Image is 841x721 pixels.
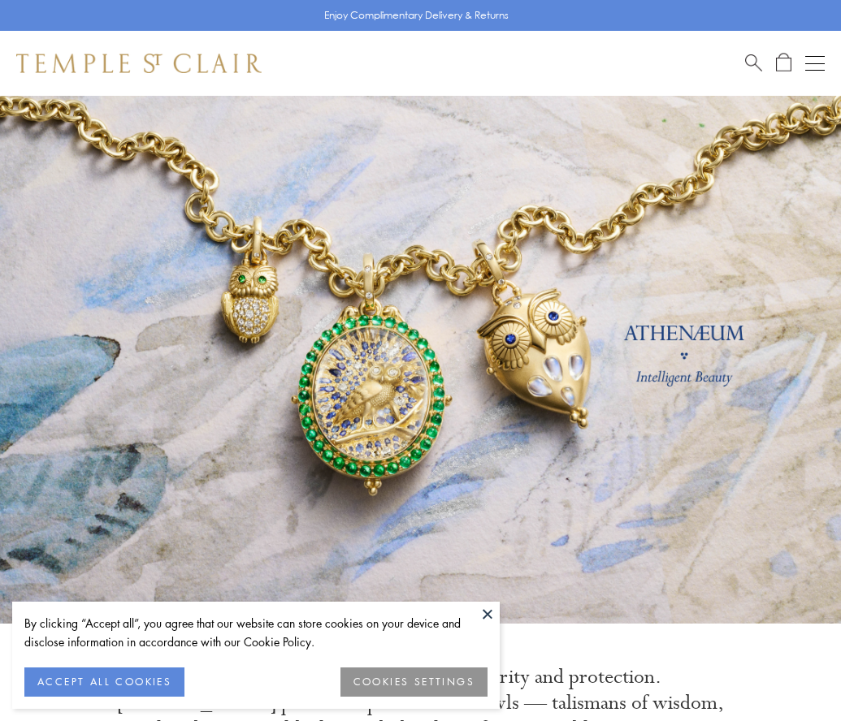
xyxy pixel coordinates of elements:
[16,54,262,73] img: Temple St. Clair
[340,667,488,697] button: COOKIES SETTINGS
[805,54,825,73] button: Open navigation
[745,53,762,73] a: Search
[24,667,184,697] button: ACCEPT ALL COOKIES
[24,614,488,651] div: By clicking “Accept all”, you agree that our website can store cookies on your device and disclos...
[324,7,509,24] p: Enjoy Complimentary Delivery & Returns
[776,53,791,73] a: Open Shopping Bag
